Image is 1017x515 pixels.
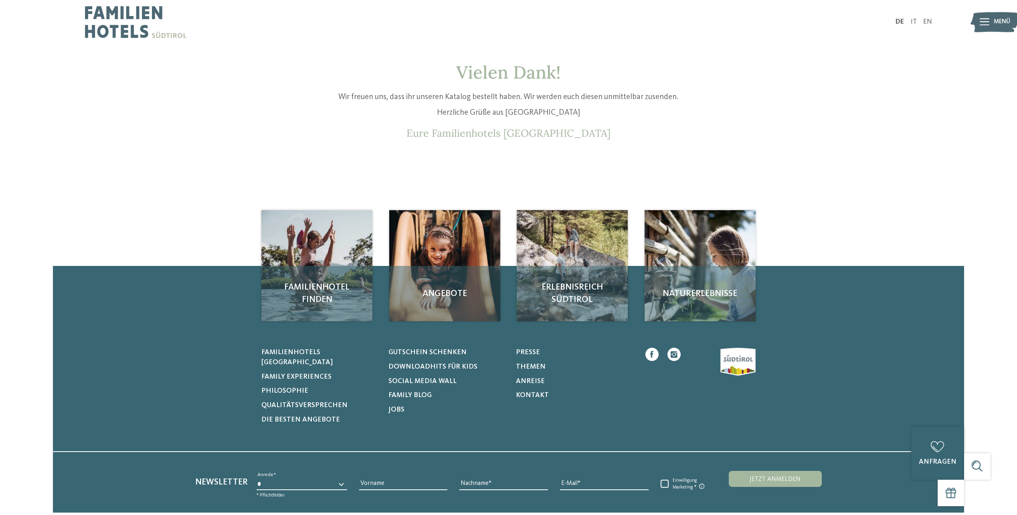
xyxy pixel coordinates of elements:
[261,210,372,321] a: Katalog Familienhotel finden
[923,18,932,25] a: EN
[388,362,505,372] a: Downloadhits für Kids
[645,210,756,321] a: Katalog Naturerlebnisse
[388,377,505,387] a: Social Media Wall
[456,61,561,83] span: Vielen Dank!
[261,416,340,423] span: Die besten Angebote
[389,210,500,321] img: Katalog
[653,288,747,300] span: Naturerlebnisse
[299,92,718,103] p: Wir freuen uns, dass ihr unseren Katalog bestellt haben. Wir werden euch diesen unmittelbar zusen...
[388,363,477,370] span: Downloadhits für Kids
[911,427,964,480] a: anfragen
[750,476,801,483] span: Jetzt anmelden
[516,362,632,372] a: Themen
[388,378,457,385] span: Social Media Wall
[911,18,917,25] a: IT
[994,18,1010,26] span: Menü
[517,210,628,321] a: Katalog Erlebnisreich Südtirol
[261,386,378,396] a: Philosophie
[299,107,718,119] p: Herzliche Grüße aus [GEOGRAPHIC_DATA]
[516,348,632,358] a: Presse
[516,377,632,387] a: Anreise
[261,372,378,382] a: Family Experiences
[388,349,467,356] span: Gutschein schenken
[388,348,505,358] a: Gutschein schenken
[516,392,549,399] span: Kontakt
[388,392,432,399] span: Family Blog
[261,387,308,394] span: Philosophie
[645,210,756,321] img: Katalog
[516,363,546,370] span: Themen
[729,471,822,487] button: Jetzt anmelden
[261,401,378,411] a: Qualitätsversprechen
[261,349,333,366] span: Familienhotels [GEOGRAPHIC_DATA]
[388,406,404,413] span: Jobs
[517,210,628,321] img: Katalog
[526,281,619,306] span: Erlebnisreich Südtirol
[195,478,248,487] span: Newsletter
[261,210,372,321] img: Katalog
[516,391,632,401] a: Kontakt
[261,348,378,367] a: Familienhotels [GEOGRAPHIC_DATA]
[299,127,718,139] p: Eure Familienhotels [GEOGRAPHIC_DATA]
[669,478,711,491] span: Einwilligung Marketing
[261,373,332,380] span: Family Experiences
[398,288,491,300] span: Angebote
[389,210,500,321] a: Katalog Angebote
[261,402,348,409] span: Qualitätsversprechen
[896,18,904,25] a: DE
[516,378,545,385] span: Anreise
[516,349,540,356] span: Presse
[261,415,378,425] a: Die besten Angebote
[270,281,364,306] span: Familienhotel finden
[388,405,505,415] a: Jobs
[257,493,285,498] span: * Pflichtfelder
[388,391,505,401] a: Family Blog
[919,458,956,465] span: anfragen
